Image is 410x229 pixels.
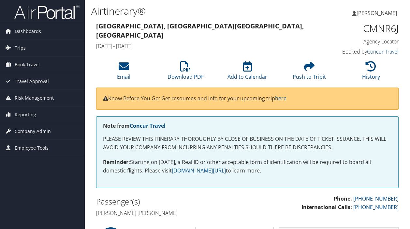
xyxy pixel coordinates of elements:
h2: Passenger(s) [96,196,242,207]
strong: [GEOGRAPHIC_DATA], [GEOGRAPHIC_DATA] [GEOGRAPHIC_DATA], [GEOGRAPHIC_DATA] [96,22,304,40]
strong: Phone: [334,195,352,202]
h4: [PERSON_NAME] [PERSON_NAME] [96,209,242,217]
h1: Airtinerary® [91,4,300,18]
a: [PHONE_NUMBER] [353,204,399,211]
strong: Note from [103,122,166,129]
a: Concur Travel [130,122,166,129]
a: Download PDF [168,65,204,80]
span: Book Travel [15,57,40,73]
h4: [DATE] - [DATE] [96,42,321,50]
img: airportal-logo.png [14,4,80,20]
a: Add to Calendar [227,65,267,80]
span: Travel Approval [15,73,49,90]
p: Starting on [DATE], a Real ID or other acceptable form of identification will be required to boar... [103,158,392,175]
span: Dashboards [15,23,41,40]
h4: Agency Locator [330,38,399,45]
a: Push to Tripit [293,65,326,80]
span: Employee Tools [15,140,49,156]
span: Trips [15,40,26,56]
strong: International Calls: [301,204,352,211]
span: Reporting [15,106,36,123]
a: Email [117,65,130,80]
a: History [362,65,380,80]
strong: Reminder: [103,158,130,166]
span: Company Admin [15,123,51,139]
a: [DOMAIN_NAME][URL] [172,167,226,174]
a: [PERSON_NAME] [352,3,403,23]
h1: CMNR6J [330,22,399,35]
span: Risk Management [15,90,54,106]
a: Concur Travel [367,48,399,55]
a: here [275,95,286,102]
span: [PERSON_NAME] [357,9,397,17]
a: [PHONE_NUMBER] [353,195,399,202]
p: PLEASE REVIEW THIS ITINERARY THOROUGHLY BY CLOSE OF BUSINESS ON THE DATE OF TICKET ISSUANCE. THIS... [103,135,392,152]
p: Know Before You Go: Get resources and info for your upcoming trip [103,94,392,103]
h4: Booked by [330,48,399,55]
